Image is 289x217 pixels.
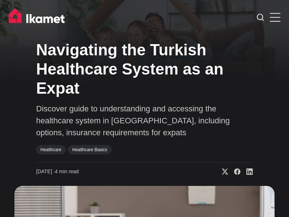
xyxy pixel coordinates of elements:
p: Discover guide to understanding and accessing the healthcare system in [GEOGRAPHIC_DATA], includi... [36,103,253,139]
a: Healthcare Basics [68,145,112,154]
time: 4 min read [36,168,79,175]
a: Share on Facebook [228,168,241,175]
span: [DATE] ∙ [36,169,55,174]
img: Ikamet home [9,8,68,26]
a: Share on Linkedin [241,168,253,175]
a: Share on X [216,168,228,175]
h1: Navigating the Turkish Healthcare System as an Expat [36,41,253,98]
a: Healthcare [36,145,66,154]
